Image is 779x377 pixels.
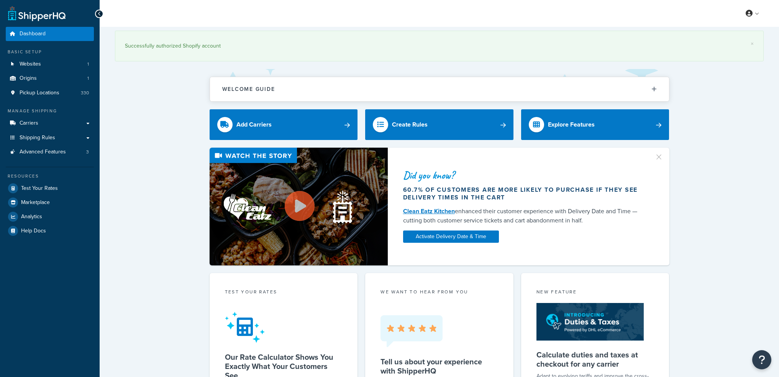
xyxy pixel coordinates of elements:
span: Origins [20,75,37,82]
li: Pickup Locations [6,86,94,100]
li: Origins [6,71,94,86]
div: Test your rates [225,288,343,297]
div: Successfully authorized Shopify account [125,41,754,51]
p: we want to hear from you [380,288,498,295]
div: Did you know? [403,170,645,181]
div: enhanced their customer experience with Delivery Date and Time — cutting both customer service ti... [403,207,645,225]
div: Explore Features [548,119,595,130]
a: Clean Eatz Kitchen [403,207,455,216]
span: Dashboard [20,31,46,37]
div: Resources [6,173,94,179]
li: Websites [6,57,94,71]
h2: Welcome Guide [222,86,275,92]
span: Analytics [21,214,42,220]
span: Test Your Rates [21,185,58,192]
span: Marketplace [21,199,50,206]
span: 1 [87,61,89,67]
span: Help Docs [21,228,46,234]
span: Shipping Rules [20,135,55,141]
span: 3 [86,149,89,155]
a: Dashboard [6,27,94,41]
a: Activate Delivery Date & Time [403,230,499,243]
a: Create Rules [365,109,513,140]
h5: Calculate duties and taxes at checkout for any carrier [536,350,654,369]
a: Add Carriers [210,109,358,140]
div: New Feature [536,288,654,297]
a: Explore Features [521,109,669,140]
a: Origins1 [6,71,94,86]
a: Websites1 [6,57,94,71]
h5: Tell us about your experience with ShipperHQ [380,357,498,375]
a: × [751,41,754,47]
div: 60.7% of customers are more likely to purchase if they see delivery times in the cart [403,186,645,201]
span: Advanced Features [20,149,66,155]
span: 1 [87,75,89,82]
span: Carriers [20,120,38,127]
a: Carriers [6,116,94,130]
li: Advanced Features [6,145,94,159]
div: Create Rules [392,119,428,130]
div: Add Carriers [236,119,272,130]
a: Test Your Rates [6,181,94,195]
button: Open Resource Center [752,350,771,369]
a: Analytics [6,210,94,224]
a: Shipping Rules [6,131,94,145]
a: Advanced Features3 [6,145,94,159]
div: Manage Shipping [6,108,94,114]
span: Pickup Locations [20,90,59,96]
a: Pickup Locations330 [6,86,94,100]
img: Video thumbnail [210,148,388,265]
div: Basic Setup [6,49,94,55]
button: Welcome Guide [210,77,669,101]
span: 330 [81,90,89,96]
span: Websites [20,61,41,67]
a: Marketplace [6,196,94,209]
a: Help Docs [6,224,94,238]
